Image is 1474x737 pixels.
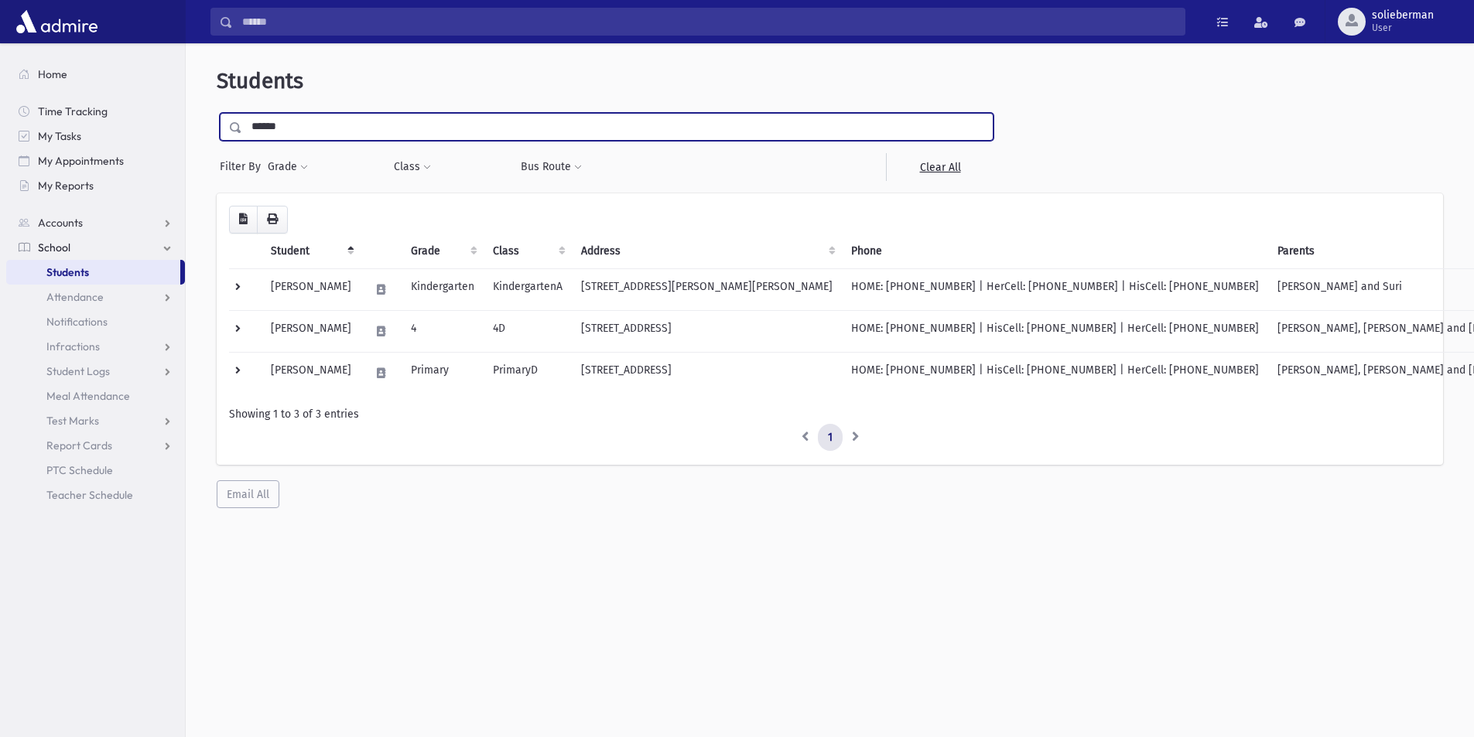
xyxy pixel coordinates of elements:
td: KindergartenA [484,268,572,310]
td: [PERSON_NAME] [262,310,361,352]
a: Home [6,62,185,87]
a: Meal Attendance [6,384,185,408]
a: 1 [818,424,843,452]
span: Notifications [46,315,108,329]
td: [STREET_ADDRESS][PERSON_NAME][PERSON_NAME] [572,268,842,310]
td: 4D [484,310,572,352]
div: Showing 1 to 3 of 3 entries [229,406,1431,422]
th: Grade: activate to sort column ascending [402,234,484,269]
a: Accounts [6,210,185,235]
a: School [6,235,185,260]
button: Email All [217,480,279,508]
td: [PERSON_NAME] [262,268,361,310]
button: CSV [229,206,258,234]
span: School [38,241,70,254]
span: PTC Schedule [46,463,113,477]
a: Students [6,260,180,285]
a: My Tasks [6,124,185,148]
th: Class: activate to sort column ascending [484,234,572,269]
a: Report Cards [6,433,185,458]
span: Teacher Schedule [46,488,133,502]
span: Time Tracking [38,104,108,118]
td: 4 [402,310,484,352]
span: Test Marks [46,414,99,428]
a: Attendance [6,285,185,309]
a: My Reports [6,173,185,198]
a: Teacher Schedule [6,483,185,507]
td: [PERSON_NAME] [262,352,361,394]
span: Attendance [46,290,104,304]
span: solieberman [1372,9,1434,22]
span: Student Logs [46,364,110,378]
button: Class [393,153,432,181]
span: My Appointments [38,154,124,168]
span: Students [46,265,89,279]
td: HOME: [PHONE_NUMBER] | HisCell: [PHONE_NUMBER] | HerCell: [PHONE_NUMBER] [842,310,1268,352]
td: Primary [402,352,484,394]
a: Notifications [6,309,185,334]
span: Students [217,68,303,94]
span: Report Cards [46,438,112,452]
span: Filter By [220,159,267,175]
a: Infractions [6,334,185,359]
button: Bus Route [520,153,583,181]
span: Accounts [38,216,83,230]
a: My Appointments [6,148,185,173]
span: My Tasks [38,129,81,143]
span: My Reports [38,179,94,193]
button: Print [257,206,288,234]
a: Student Logs [6,359,185,384]
button: Grade [267,153,309,181]
input: Search [233,8,1185,36]
td: HOME: [PHONE_NUMBER] | HerCell: [PHONE_NUMBER] | HisCell: [PHONE_NUMBER] [842,268,1268,310]
span: User [1372,22,1434,34]
td: PrimaryD [484,352,572,394]
th: Phone [842,234,1268,269]
td: HOME: [PHONE_NUMBER] | HisCell: [PHONE_NUMBER] | HerCell: [PHONE_NUMBER] [842,352,1268,394]
a: Time Tracking [6,99,185,124]
span: Meal Attendance [46,389,130,403]
span: Infractions [46,339,100,353]
td: [STREET_ADDRESS] [572,310,842,352]
td: [STREET_ADDRESS] [572,352,842,394]
a: Test Marks [6,408,185,433]
img: AdmirePro [12,6,101,37]
td: Kindergarten [402,268,484,310]
a: Clear All [886,153,993,181]
span: Home [38,67,67,81]
th: Student: activate to sort column descending [262,234,361,269]
a: PTC Schedule [6,458,185,483]
th: Address: activate to sort column ascending [572,234,842,269]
